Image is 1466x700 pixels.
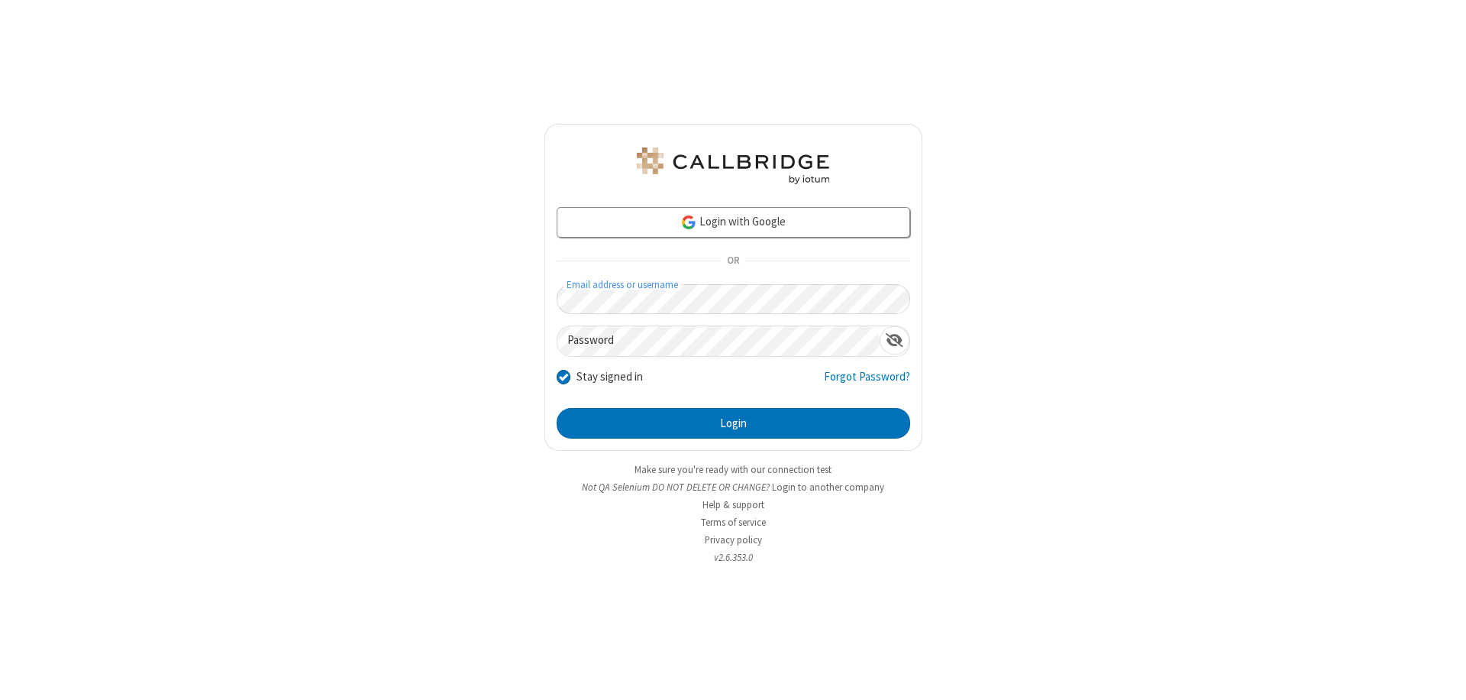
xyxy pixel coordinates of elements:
img: google-icon.png [680,214,697,231]
input: Password [557,326,880,356]
input: Email address or username [557,284,910,314]
button: Login [557,408,910,439]
a: Login with Google [557,207,910,238]
div: Show password [880,326,909,355]
a: Privacy policy [705,533,762,546]
li: Not QA Selenium DO NOT DELETE OR CHANGE? [544,480,922,494]
a: Terms of service [701,516,766,529]
button: Login to another company [772,480,884,494]
span: OR [721,251,745,272]
a: Forgot Password? [824,368,910,397]
li: v2.6.353.0 [544,550,922,565]
label: Stay signed in [576,368,643,386]
img: QA Selenium DO NOT DELETE OR CHANGE [634,147,832,184]
a: Make sure you're ready with our connection test [635,463,831,476]
a: Help & support [702,498,764,511]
